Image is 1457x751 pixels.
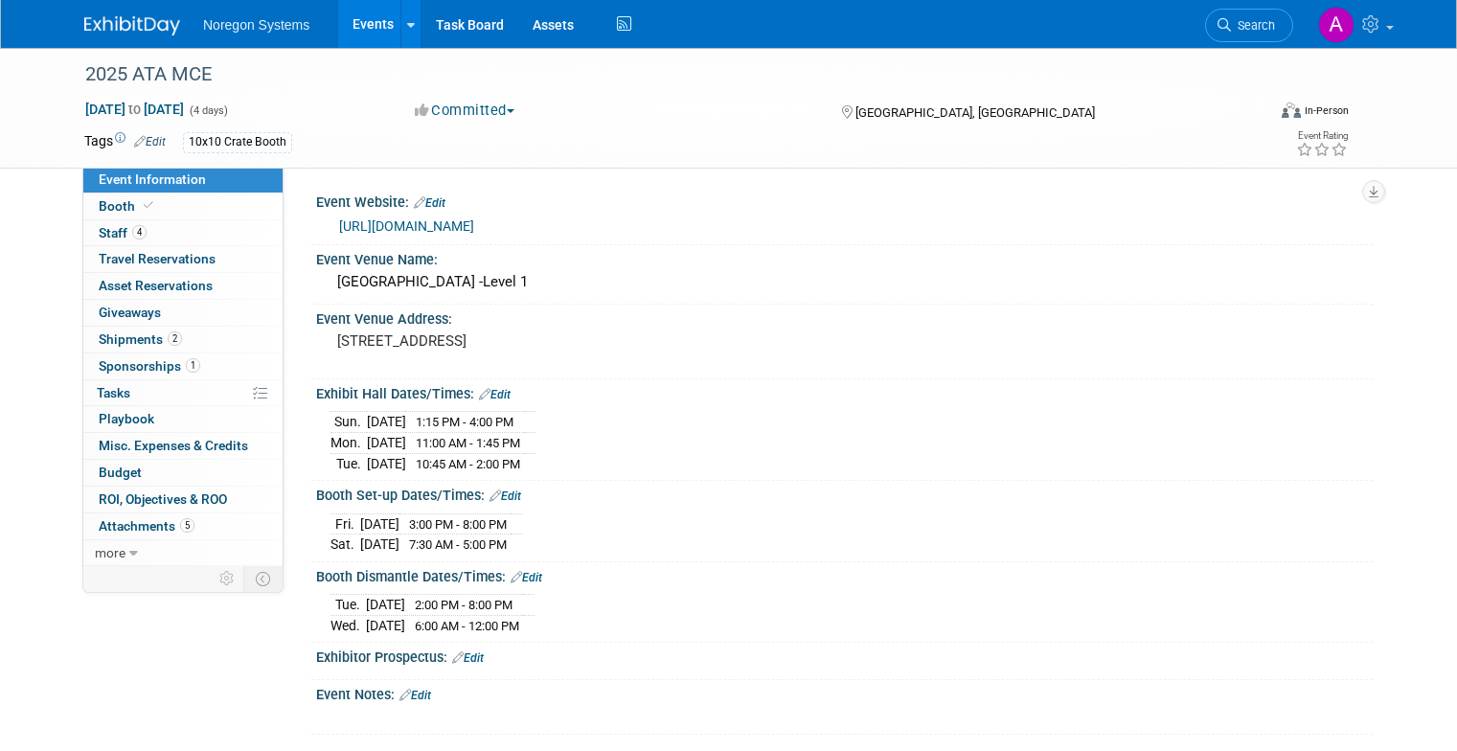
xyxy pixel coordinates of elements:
[330,513,360,535] td: Fri.
[125,102,144,117] span: to
[1318,7,1355,43] img: Ali Connell
[211,566,244,591] td: Personalize Event Tab Strip
[83,460,283,486] a: Budget
[168,331,182,346] span: 2
[99,438,248,453] span: Misc. Expenses & Credits
[83,433,283,459] a: Misc. Expenses & Credits
[409,537,507,552] span: 7:30 AM - 5:00 PM
[183,132,292,152] div: 10x10 Crate Booth
[244,566,284,591] td: Toggle Event Tabs
[511,571,542,584] a: Edit
[144,200,153,211] i: Booth reservation complete
[180,518,194,533] span: 5
[83,513,283,539] a: Attachments5
[186,358,200,373] span: 1
[360,513,399,535] td: [DATE]
[415,598,512,612] span: 2:00 PM - 8:00 PM
[330,615,366,635] td: Wed.
[316,643,1373,668] div: Exhibitor Prospectus:
[366,595,405,616] td: [DATE]
[1205,9,1293,42] a: Search
[84,131,166,153] td: Tags
[79,57,1241,92] div: 2025 ATA MCE
[316,379,1373,404] div: Exhibit Hall Dates/Times:
[99,171,206,187] span: Event Information
[408,101,522,121] button: Committed
[330,433,367,454] td: Mon.
[99,251,216,266] span: Travel Reservations
[1282,102,1301,118] img: Format-Inperson.png
[83,327,283,353] a: Shipments2
[415,619,519,633] span: 6:00 AM - 12:00 PM
[339,218,474,234] a: [URL][DOMAIN_NAME]
[316,562,1373,587] div: Booth Dismantle Dates/Times:
[1304,103,1349,118] div: In-Person
[99,198,157,214] span: Booth
[84,16,180,35] img: ExhibitDay
[316,305,1373,329] div: Event Venue Address:
[360,535,399,555] td: [DATE]
[134,135,166,148] a: Edit
[99,305,161,320] span: Giveaways
[99,278,213,293] span: Asset Reservations
[452,651,484,665] a: Edit
[83,487,283,512] a: ROI, Objectives & ROO
[83,380,283,406] a: Tasks
[337,332,736,350] pre: [STREET_ADDRESS]
[83,246,283,272] a: Travel Reservations
[409,517,507,532] span: 3:00 PM - 8:00 PM
[416,457,520,471] span: 10:45 AM - 2:00 PM
[83,406,283,432] a: Playbook
[83,540,283,566] a: more
[330,595,366,616] td: Tue.
[479,388,511,401] a: Edit
[855,105,1095,120] span: [GEOGRAPHIC_DATA], [GEOGRAPHIC_DATA]
[330,453,367,473] td: Tue.
[316,680,1373,705] div: Event Notes:
[132,225,147,239] span: 4
[188,104,228,117] span: (4 days)
[367,453,406,473] td: [DATE]
[95,545,125,560] span: more
[489,489,521,503] a: Edit
[99,331,182,347] span: Shipments
[84,101,185,118] span: [DATE] [DATE]
[99,225,147,240] span: Staff
[99,518,194,534] span: Attachments
[367,412,406,433] td: [DATE]
[330,267,1358,297] div: [GEOGRAPHIC_DATA] -Level 1
[416,436,520,450] span: 11:00 AM - 1:45 PM
[366,615,405,635] td: [DATE]
[99,465,142,480] span: Budget
[316,188,1373,213] div: Event Website:
[99,411,154,426] span: Playbook
[83,273,283,299] a: Asset Reservations
[416,415,513,429] span: 1:15 PM - 4:00 PM
[330,535,360,555] td: Sat.
[316,245,1373,269] div: Event Venue Name:
[414,196,445,210] a: Edit
[83,193,283,219] a: Booth
[83,167,283,193] a: Event Information
[99,358,200,374] span: Sponsorships
[399,689,431,702] a: Edit
[97,385,130,400] span: Tasks
[330,412,367,433] td: Sun.
[316,481,1373,506] div: Booth Set-up Dates/Times:
[367,433,406,454] td: [DATE]
[1162,100,1349,128] div: Event Format
[83,220,283,246] a: Staff4
[83,353,283,379] a: Sponsorships1
[83,300,283,326] a: Giveaways
[1231,18,1275,33] span: Search
[1296,131,1348,141] div: Event Rating
[99,491,227,507] span: ROI, Objectives & ROO
[203,17,309,33] span: Noregon Systems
